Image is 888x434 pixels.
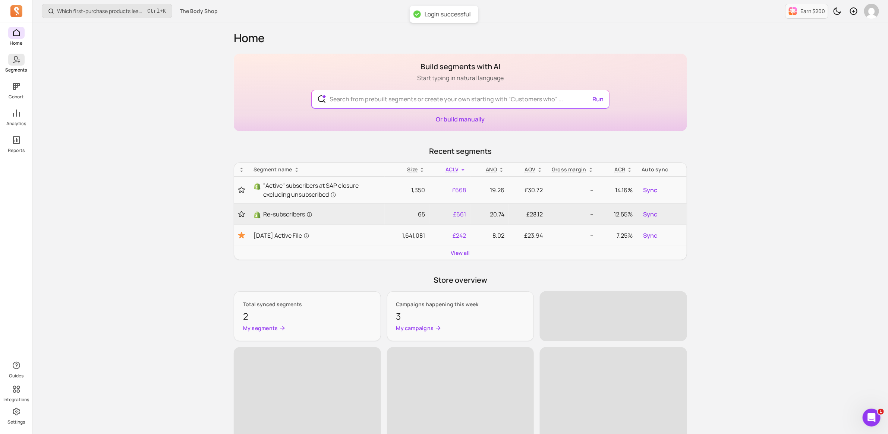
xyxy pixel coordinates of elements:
[552,166,586,173] p: Gross margin
[513,231,543,240] p: £23.94
[243,324,372,332] a: My segments
[552,231,594,240] p: --
[407,166,418,173] span: Size
[147,7,166,15] span: +
[475,186,504,194] p: 19.26
[396,324,434,332] p: My campaigns
[878,409,884,415] span: 1
[254,211,261,219] img: Shopify
[6,121,26,127] p: Analytics
[175,4,222,18] button: The Body Shop
[642,229,659,241] button: Sync
[254,183,261,190] img: Shopify
[864,4,879,19] img: avatar
[234,31,687,45] h1: Home
[254,210,380,219] a: ShopifyRe-subscribers
[389,186,425,194] p: 1,350
[389,210,425,219] p: 65
[475,210,504,219] p: 20.74
[436,115,485,123] a: Or build manually
[642,166,682,173] div: Auto sync
[540,291,687,341] span: ‌
[9,94,24,100] p: Cohort
[863,409,881,427] iframe: Intercom live chat
[603,210,633,219] p: 12.55%
[513,210,543,219] p: £28.12
[830,4,845,19] button: Toggle dark mode
[642,208,659,220] button: Sync
[243,324,278,332] p: My segments
[396,324,525,332] a: My campaigns
[475,231,504,240] p: 8.02
[417,73,504,82] p: Start typing in natural language
[8,148,25,153] p: Reports
[434,210,466,219] p: £661
[417,61,504,72] h1: Build segments with AI
[254,181,380,199] a: Shopify"Active" subscribers at SAP closure excluding unsubscribed
[434,231,466,240] p: £242
[643,210,657,219] span: Sync
[163,8,166,14] kbd: K
[6,67,27,73] p: Segments
[486,166,497,173] span: ANO
[589,92,607,107] button: Run
[8,358,25,380] button: Guides
[643,231,657,240] span: Sync
[239,231,245,240] button: Toggle favorite
[234,275,687,285] p: Store overview
[57,7,144,15] p: Which first-purchase products lead to the highest revenue per customer over time?
[513,186,543,194] p: £30.72
[234,146,687,156] p: Recent segments
[263,210,312,219] span: Re-subscribers
[389,231,425,240] p: 1,641,081
[603,231,633,240] p: 7.25%
[243,310,372,323] p: 2
[147,7,160,15] kbd: Ctrl
[615,166,626,173] p: ACR
[7,419,25,425] p: Settings
[603,186,633,194] p: 14.16%
[396,301,525,308] p: Campaigns happening this week
[180,7,218,15] span: The Body Shop
[9,373,23,379] p: Guides
[425,10,471,18] div: Login successful
[642,184,659,196] button: Sync
[254,166,380,173] div: Segment name
[434,186,466,194] p: £668
[525,166,536,173] p: AOV
[552,186,594,194] p: --
[785,4,828,19] button: Earn $200
[254,231,380,240] a: [DATE] Active File
[445,166,459,173] span: ACLV
[800,7,825,15] p: Earn $200
[643,186,657,194] span: Sync
[552,210,594,219] p: --
[3,397,29,403] p: Integrations
[42,4,172,18] button: Which first-purchase products lead to the highest revenue per customer over time?Ctrl+K
[451,249,470,257] a: View all
[263,181,380,199] span: "Active" subscribers at SAP closure excluding unsubscribed
[239,186,245,194] button: Toggle favorite
[10,40,23,46] p: Home
[243,301,372,308] p: Total synced segments
[396,310,525,323] p: 3
[254,231,309,240] span: [DATE] Active File
[239,210,245,218] button: Toggle favorite
[324,90,597,108] input: Search from prebuilt segments or create your own starting with “Customers who” ...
